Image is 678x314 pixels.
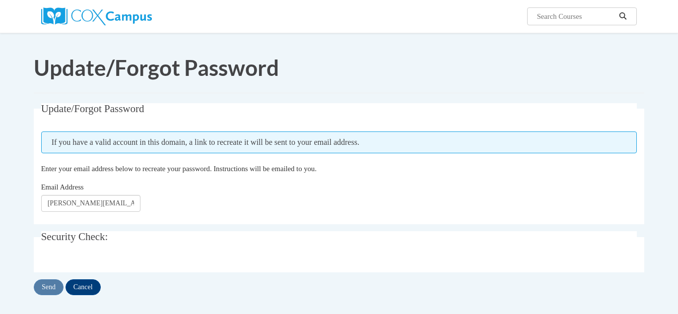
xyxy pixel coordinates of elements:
[41,165,317,173] span: Enter your email address below to recreate your password. Instructions will be emailed to you.
[536,10,615,22] input: Search Courses
[66,279,101,295] input: Cancel
[615,10,630,22] button: Search
[41,11,152,20] a: Cox Campus
[41,103,144,115] span: Update/Forgot Password
[41,183,84,191] span: Email Address
[41,131,637,153] span: If you have a valid account in this domain, a link to recreate it will be sent to your email addr...
[34,55,279,80] span: Update/Forgot Password
[41,231,108,243] span: Security Check:
[41,7,152,25] img: Cox Campus
[41,195,140,212] input: Email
